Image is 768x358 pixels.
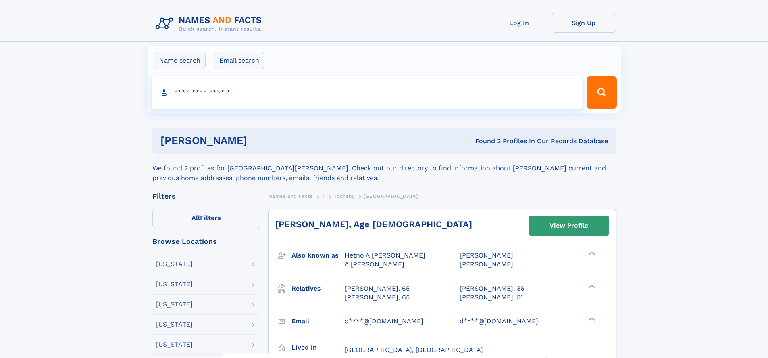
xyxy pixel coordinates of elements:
[156,261,193,267] div: [US_STATE]
[334,193,354,199] span: Tocheny
[586,251,596,256] div: ❯
[549,216,588,235] div: View Profile
[160,136,361,146] h1: [PERSON_NAME]
[152,13,268,35] img: Logo Names and Facts
[291,314,345,328] h3: Email
[345,260,404,268] span: A [PERSON_NAME]
[152,193,260,200] div: Filters
[460,251,513,259] span: [PERSON_NAME]
[214,52,264,69] label: Email search
[156,321,193,328] div: [US_STATE]
[529,216,609,235] a: View Profile
[291,249,345,262] h3: Also known as
[291,282,345,295] h3: Relatives
[587,76,616,109] button: Search Button
[334,191,354,201] a: Tocheny
[586,316,596,322] div: ❯
[156,341,193,348] div: [US_STATE]
[191,214,200,222] span: All
[364,193,418,199] span: [GEOGRAPHIC_DATA]
[291,341,345,354] h3: Lived in
[345,284,410,293] a: [PERSON_NAME], 65
[487,13,552,33] a: Log In
[152,209,260,228] label: Filters
[268,191,313,201] a: Names and Facts
[152,76,583,109] input: search input
[152,238,260,245] div: Browse Locations
[152,154,616,183] div: We found 2 profiles for [GEOGRAPHIC_DATA][PERSON_NAME]. Check out our directory to find informati...
[156,281,193,287] div: [US_STATE]
[154,52,206,69] label: Name search
[460,260,513,268] span: [PERSON_NAME]
[156,301,193,308] div: [US_STATE]
[460,293,523,302] a: [PERSON_NAME], 51
[322,191,325,201] a: T
[345,346,483,354] span: [GEOGRAPHIC_DATA], [GEOGRAPHIC_DATA]
[460,284,524,293] a: [PERSON_NAME], 36
[275,219,472,229] a: [PERSON_NAME], Age [DEMOGRAPHIC_DATA]
[345,293,410,302] a: [PERSON_NAME], 65
[322,193,325,199] span: T
[586,284,596,289] div: ❯
[345,251,425,259] span: Hetno A [PERSON_NAME]
[361,137,608,146] div: Found 2 Profiles In Our Records Database
[552,13,616,33] a: Sign Up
